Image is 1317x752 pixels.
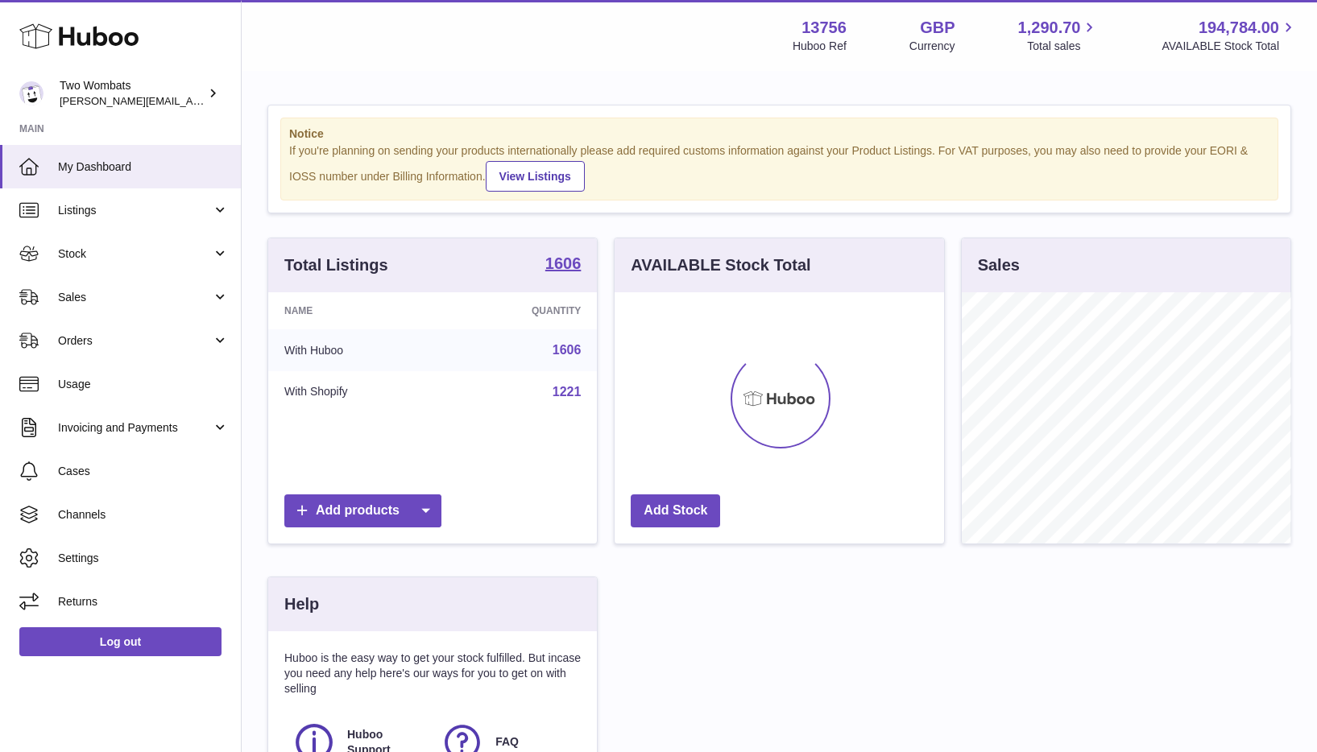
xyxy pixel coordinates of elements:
[545,255,582,271] strong: 1606
[58,333,212,349] span: Orders
[60,94,409,107] span: [PERSON_NAME][EMAIL_ADDRESS][PERSON_NAME][DOMAIN_NAME]
[58,507,229,523] span: Channels
[58,594,229,609] span: Returns
[793,39,847,54] div: Huboo Ref
[19,627,222,656] a: Log out
[1018,17,1100,54] a: 1,290.70 Total sales
[19,81,43,105] img: philip.carroll@twowombats.com
[1199,17,1279,39] span: 194,784.00
[58,551,229,566] span: Settings
[268,329,445,371] td: With Huboo
[268,371,445,413] td: With Shopify
[58,246,212,262] span: Stock
[631,494,720,527] a: Add Stock
[284,651,581,696] p: Huboo is the easy way to get your stock fulfilled. But incase you need any help here's our ways f...
[58,420,212,436] span: Invoicing and Payments
[920,17,955,39] strong: GBP
[631,254,810,276] h3: AVAILABLE Stock Total
[58,290,212,305] span: Sales
[60,78,205,109] div: Two Wombats
[553,385,582,399] a: 1221
[58,377,229,392] span: Usage
[909,39,955,54] div: Currency
[58,159,229,175] span: My Dashboard
[284,254,388,276] h3: Total Listings
[801,17,847,39] strong: 13756
[553,343,582,357] a: 1606
[545,255,582,275] a: 1606
[284,494,441,527] a: Add products
[58,203,212,218] span: Listings
[1018,17,1081,39] span: 1,290.70
[289,126,1269,142] strong: Notice
[978,254,1020,276] h3: Sales
[495,734,519,750] span: FAQ
[1027,39,1099,54] span: Total sales
[268,292,445,329] th: Name
[289,143,1269,192] div: If you're planning on sending your products internationally please add required customs informati...
[1162,17,1298,54] a: 194,784.00 AVAILABLE Stock Total
[1162,39,1298,54] span: AVAILABLE Stock Total
[284,593,319,615] h3: Help
[486,161,585,192] a: View Listings
[445,292,597,329] th: Quantity
[58,464,229,479] span: Cases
